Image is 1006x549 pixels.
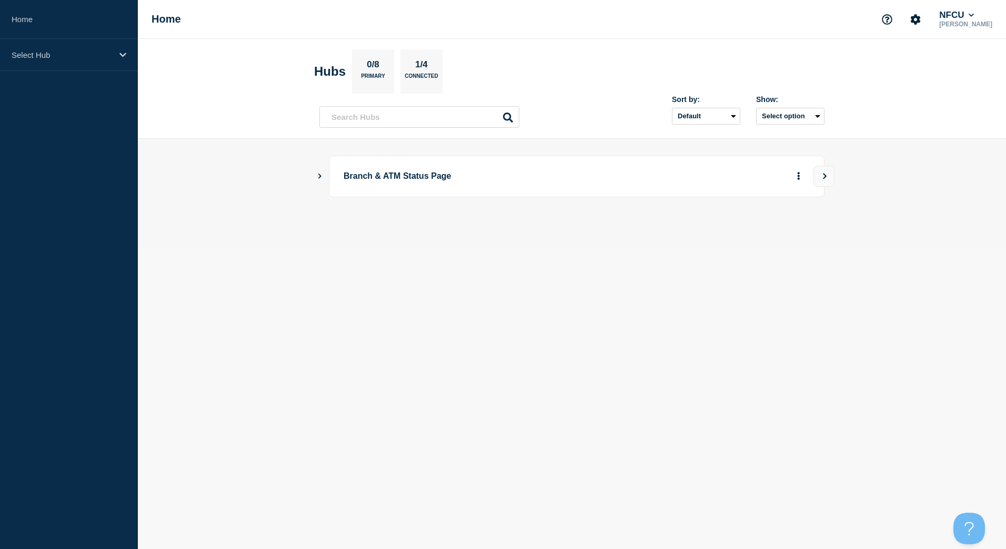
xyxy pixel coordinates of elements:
input: Search Hubs [319,106,519,128]
button: Select option [756,108,824,125]
button: NFCU [937,10,976,21]
p: Connected [405,73,438,84]
div: Show: [756,95,824,104]
p: 1/4 [411,59,432,73]
button: Account settings [904,8,927,30]
button: Show Connected Hubs [317,172,323,180]
p: Branch & ATM Status Page [344,167,635,186]
button: More actions [792,167,806,186]
button: View [813,166,834,187]
div: Sort by: [672,95,740,104]
p: [PERSON_NAME] [937,21,994,28]
p: 0/8 [363,59,384,73]
h1: Home [152,13,181,25]
h2: Hubs [314,64,346,79]
button: Support [876,8,898,30]
p: Select Hub [12,50,113,59]
iframe: Help Scout Beacon - Open [953,513,985,544]
select: Sort by [672,108,740,125]
p: Primary [361,73,385,84]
